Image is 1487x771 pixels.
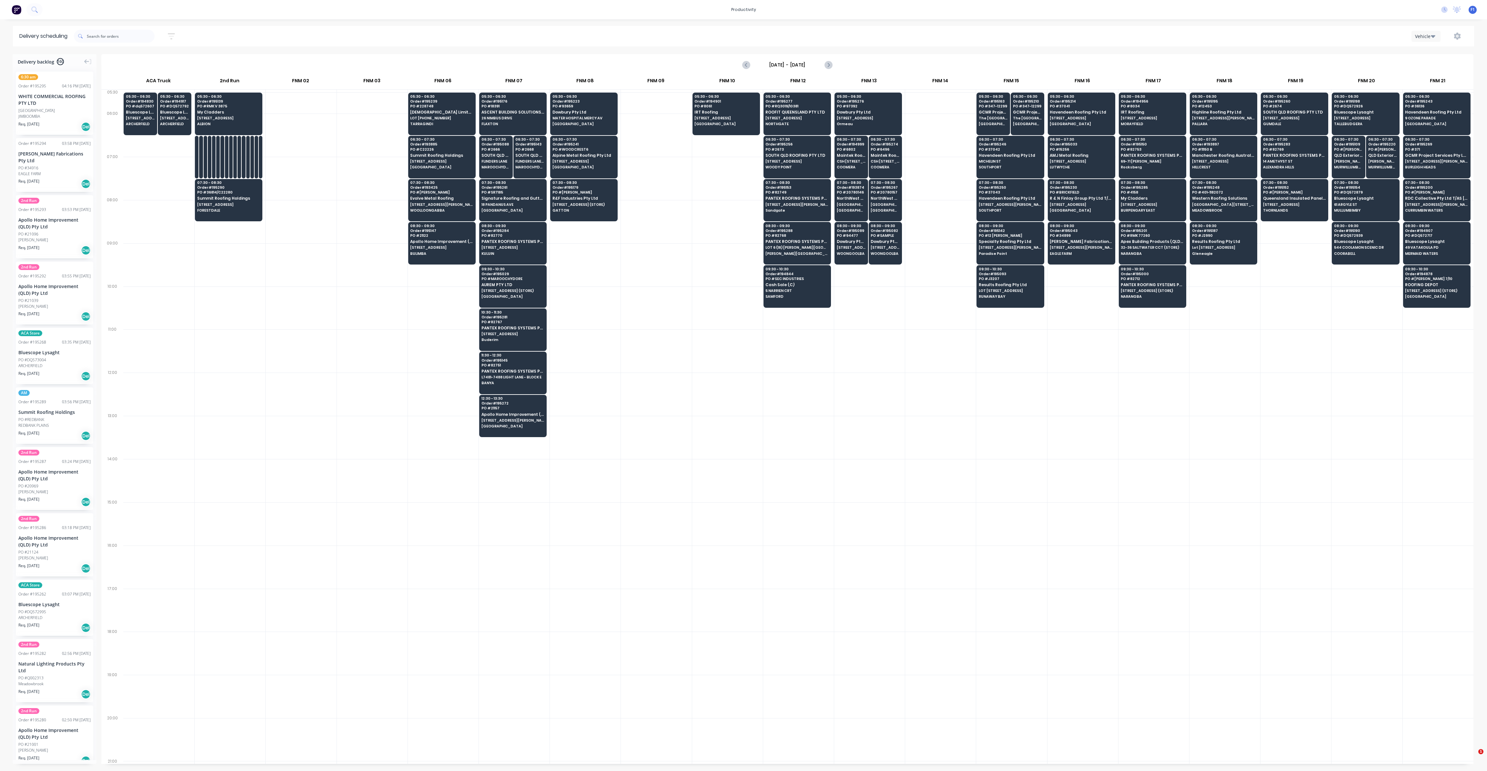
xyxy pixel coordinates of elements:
span: MURWILLUMBAH [1368,165,1397,169]
span: FLINDERS LANE [481,159,511,163]
div: FNM 20 [1331,75,1402,89]
div: FNM 03 [336,75,407,89]
div: FNM 07 [479,75,549,89]
span: Order # 195223 [552,99,615,103]
span: My Cladders [197,110,260,114]
div: ACA Truck [123,75,194,89]
span: Order # 195152 [1263,185,1326,189]
span: Highline Roofing Pty Ltd [1192,110,1255,114]
span: [STREET_ADDRESS] [1263,116,1326,120]
span: Havendeen Roofing Pty Ltd [979,196,1041,200]
span: RDC Collective Pty Ltd T/AS [PERSON_NAME] Metal Roofing [1405,196,1468,200]
span: PO # [PERSON_NAME] [410,190,473,194]
span: SOUTH QLD ROOFING PTY LTD [1263,110,1326,114]
span: [STREET_ADDRESS] [1050,116,1112,120]
span: 06:30 - 07:30 [515,137,544,141]
span: Order # 195088 [481,142,511,146]
span: PO # DQ572926 [1334,104,1397,108]
span: PO # 8034 [1121,104,1183,108]
span: PO # 36814/C22280 [197,190,260,194]
span: 07:30 - 08:30 [410,181,473,185]
span: LUTWYCHE [1050,165,1112,169]
span: 07:30 - 08:30 [979,181,1041,185]
span: PO # 12453 [1192,104,1255,108]
span: PO # 82769 [1263,147,1326,151]
span: Bluescope Lysaght [1334,110,1397,114]
span: 05:30 - 06:30 [694,95,757,98]
span: NorthWest Commercial Industries (QLD) P/L [837,196,866,200]
span: PO # DQ572792 [160,104,189,108]
span: [STREET_ADDRESS] [1334,116,1397,120]
span: PO # 37042 [979,147,1041,151]
span: [DEMOGRAPHIC_DATA] Limited T/as Joii Roofing [410,110,473,114]
span: ARCHERFIELD [160,122,189,126]
span: PO # 401-1182072 [1192,190,1255,194]
span: [STREET_ADDRESS] [694,116,757,120]
span: Maintek Roofing - [PERSON_NAME] [871,153,900,157]
span: 06:30 - 07:30 [765,137,828,141]
span: PO # 2673 [765,147,828,151]
span: 06:30 - 07:30 [979,137,1041,141]
span: PO # 347-12299 [979,104,1008,108]
div: Delivery scheduling [13,26,74,46]
span: PO # [PERSON_NAME] DVE [1334,147,1363,151]
span: Order # 195210 [1013,99,1042,103]
span: Order # 194901 [694,99,757,103]
img: Factory [12,5,21,15]
span: PO # 6496 [871,147,900,151]
span: Bluescope Lysaght [126,110,155,114]
div: Order # 195294 [18,141,46,146]
span: PO # 37041 [1050,104,1112,108]
span: [GEOGRAPHIC_DATA] [410,165,473,169]
span: LOT [PHONE_NUMBER] [410,116,473,120]
span: PO # 11150 B [1192,147,1255,151]
span: Queensland Insulated Panel Pty Ltd #2 [1263,196,1326,200]
span: Order # 195154 [1334,185,1397,189]
div: FNM 15 [976,75,1047,89]
span: PO # 2666 [481,147,511,151]
span: R&F Industries Pty Ltd [552,196,615,200]
span: MORAYFIELD [1121,122,1183,126]
span: Order # 195143 [515,142,544,146]
span: Order # 195220 [1368,142,1397,146]
div: PO #34916 [18,165,38,171]
span: TALLEBUDGERA [1334,122,1397,126]
span: Maintek Roofing - [PERSON_NAME] [837,153,866,157]
span: 07:30 - 08:30 [765,181,828,185]
div: FNM 09 [621,75,691,89]
span: [STREET_ADDRESS] [552,159,615,163]
span: PO # 347-12299 [1013,104,1042,108]
div: FNM 19 [1260,75,1331,89]
span: PO # SR7185 [481,190,544,194]
span: 05:30 - 06:30 [765,95,828,98]
div: 2nd Run [194,75,265,89]
span: Order # 195150 [1121,142,1183,146]
span: 06:30 - 07:30 [1121,137,1183,141]
span: 07:30 - 08:30 [552,181,615,185]
span: QLD Exterior solutions Pty Ltd [1334,153,1363,157]
span: Order # 195283 [1263,142,1326,146]
span: ROOFIT QUEENSLAND PTY LTD [765,110,828,114]
span: ALEXANDRA HILLS [1263,165,1326,169]
span: 05:30 - 06:30 [197,95,260,98]
div: 06:00 [101,110,123,153]
div: [GEOGRAPHIC_DATA] [18,108,55,114]
span: 07:30 - 08:30 [481,181,544,185]
span: 1 [1478,749,1483,754]
span: PO # 20780146 [837,190,866,194]
span: 26 NIMBUS DRIVE [481,116,544,120]
div: FNM 08 [550,75,620,89]
span: 05:30 - 06:30 [481,95,544,98]
span: 05:30 - 06:30 [1013,95,1042,98]
span: PANTEX ROOFING SYSTEMS PTY LTD [765,196,828,200]
span: 05:30 - 06:30 [1192,95,1255,98]
div: FNM 18 [1189,75,1260,89]
div: FNM 02 [265,75,336,89]
span: QLD Exterior solutions Pty Ltd [1368,153,1397,157]
span: PO # 6802 [837,147,866,151]
span: Summit Roofing Holdings [410,153,473,157]
span: [STREET_ADDRESS][PERSON_NAME] (STORE) [1405,159,1468,163]
span: Order # 194956 [1121,99,1183,103]
div: 04:16 PM [DATE] [62,83,91,89]
span: Order # 195139 [197,99,260,103]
